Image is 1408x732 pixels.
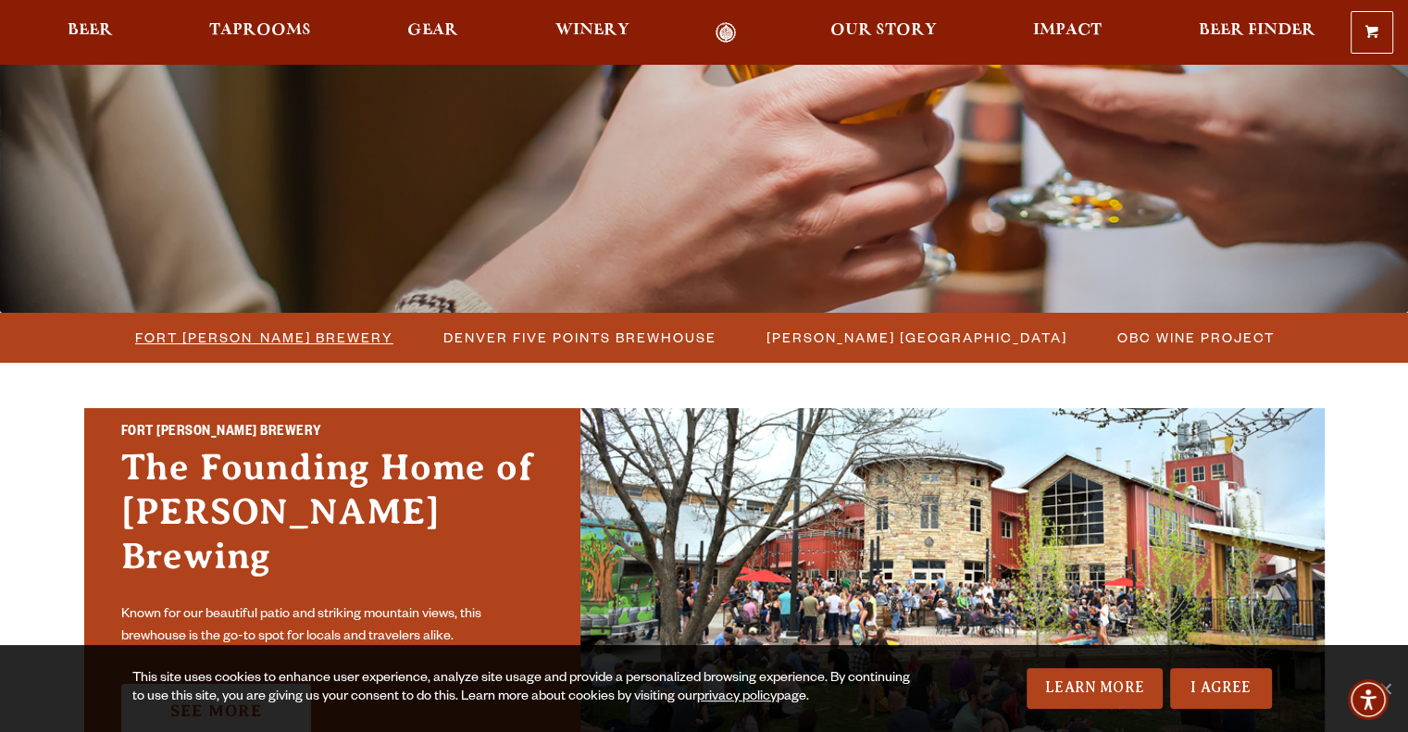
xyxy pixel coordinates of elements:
[555,23,629,38] span: Winery
[432,324,726,351] a: Denver Five Points Brewhouse
[1106,324,1284,351] a: OBC Wine Project
[197,22,323,43] a: Taprooms
[124,324,403,351] a: Fort [PERSON_NAME] Brewery
[830,23,937,38] span: Our Story
[443,324,716,351] span: Denver Five Points Brewhouse
[1198,23,1315,38] span: Beer Finder
[818,22,949,43] a: Our Story
[1186,22,1327,43] a: Beer Finder
[132,670,922,707] div: This site uses cookies to enhance user experience, analyze site usage and provide a personalized ...
[543,22,642,43] a: Winery
[1021,22,1114,43] a: Impact
[1027,668,1163,709] a: Learn More
[68,23,113,38] span: Beer
[121,421,543,445] h2: Fort [PERSON_NAME] Brewery
[121,445,543,597] h3: The Founding Home of [PERSON_NAME] Brewing
[209,23,311,38] span: Taprooms
[697,690,777,705] a: privacy policy
[1348,679,1389,720] div: Accessibility Menu
[766,324,1067,351] span: [PERSON_NAME] [GEOGRAPHIC_DATA]
[56,22,125,43] a: Beer
[755,324,1077,351] a: [PERSON_NAME] [GEOGRAPHIC_DATA]
[395,22,470,43] a: Gear
[1117,324,1275,351] span: OBC Wine Project
[407,23,458,38] span: Gear
[1170,668,1272,709] a: I Agree
[692,22,761,43] a: Odell Home
[135,324,393,351] span: Fort [PERSON_NAME] Brewery
[1033,23,1102,38] span: Impact
[121,604,543,649] p: Known for our beautiful patio and striking mountain views, this brewhouse is the go-to spot for l...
